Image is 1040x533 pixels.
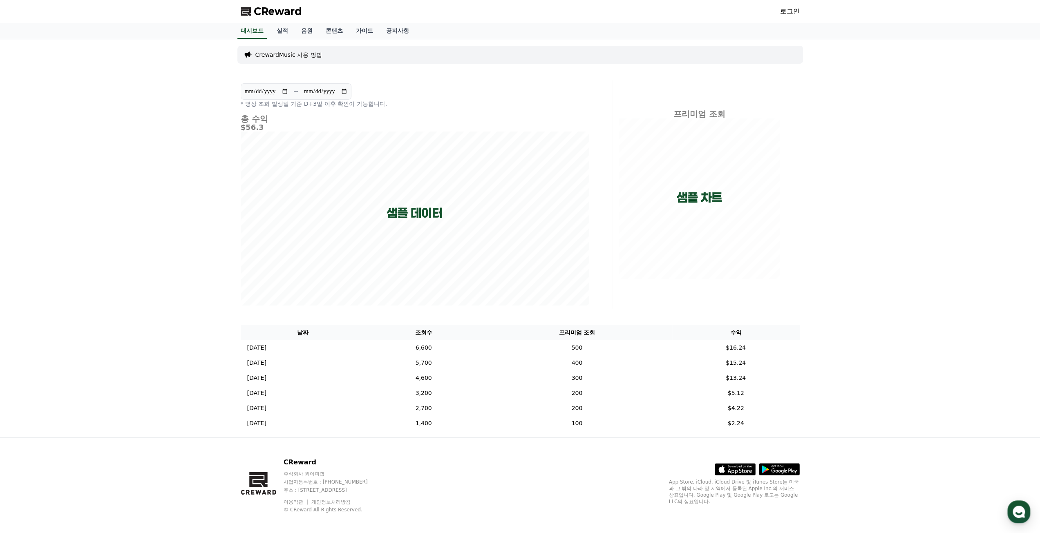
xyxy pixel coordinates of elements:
[126,271,136,278] span: 설정
[284,457,383,467] p: CReward
[482,416,672,431] td: 100
[365,401,482,416] td: 2,700
[54,259,105,279] a: 대화
[387,206,443,221] p: 샘플 데이터
[319,23,349,39] a: 콘텐츠
[247,389,266,397] p: [DATE]
[482,355,672,370] td: 400
[284,487,383,493] p: 주소 : [STREET_ADDRESS]
[293,87,299,96] p: ~
[672,386,800,401] td: $5.12
[270,23,295,39] a: 실적
[365,386,482,401] td: 3,200
[482,401,672,416] td: 200
[237,23,267,39] a: 대시보드
[255,51,322,59] a: CrewardMusic 사용 방법
[105,259,157,279] a: 설정
[672,325,800,340] th: 수익
[482,325,672,340] th: 프리미엄 조회
[241,325,366,340] th: 날짜
[672,370,800,386] td: $13.24
[284,471,383,477] p: 주식회사 와이피랩
[365,355,482,370] td: 5,700
[672,355,800,370] td: $15.24
[672,340,800,355] td: $16.24
[672,416,800,431] td: $2.24
[241,114,589,123] h4: 총 수익
[284,499,309,505] a: 이용약관
[254,5,302,18] span: CReward
[295,23,319,39] a: 음원
[75,272,85,278] span: 대화
[365,370,482,386] td: 4,600
[349,23,380,39] a: 가이드
[672,401,800,416] td: $4.22
[677,190,722,205] p: 샘플 차트
[247,404,266,413] p: [DATE]
[482,340,672,355] td: 500
[669,479,800,505] p: App Store, iCloud, iCloud Drive 및 iTunes Store는 미국과 그 밖의 나라 및 지역에서 등록된 Apple Inc.의 서비스 상표입니다. Goo...
[284,479,383,485] p: 사업자등록번호 : [PHONE_NUMBER]
[284,506,383,513] p: © CReward All Rights Reserved.
[247,419,266,428] p: [DATE]
[482,370,672,386] td: 300
[247,343,266,352] p: [DATE]
[365,340,482,355] td: 6,600
[241,123,589,132] h5: $56.3
[365,416,482,431] td: 1,400
[26,271,31,278] span: 홈
[241,5,302,18] a: CReward
[2,259,54,279] a: 홈
[380,23,416,39] a: 공지사항
[619,109,780,118] h4: 프리미엄 조회
[241,100,589,108] p: * 영상 조회 발생일 기준 D+3일 이후 확인이 가능합니다.
[311,499,351,505] a: 개인정보처리방침
[780,7,800,16] a: 로그인
[247,374,266,382] p: [DATE]
[365,325,482,340] th: 조회수
[482,386,672,401] td: 200
[247,359,266,367] p: [DATE]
